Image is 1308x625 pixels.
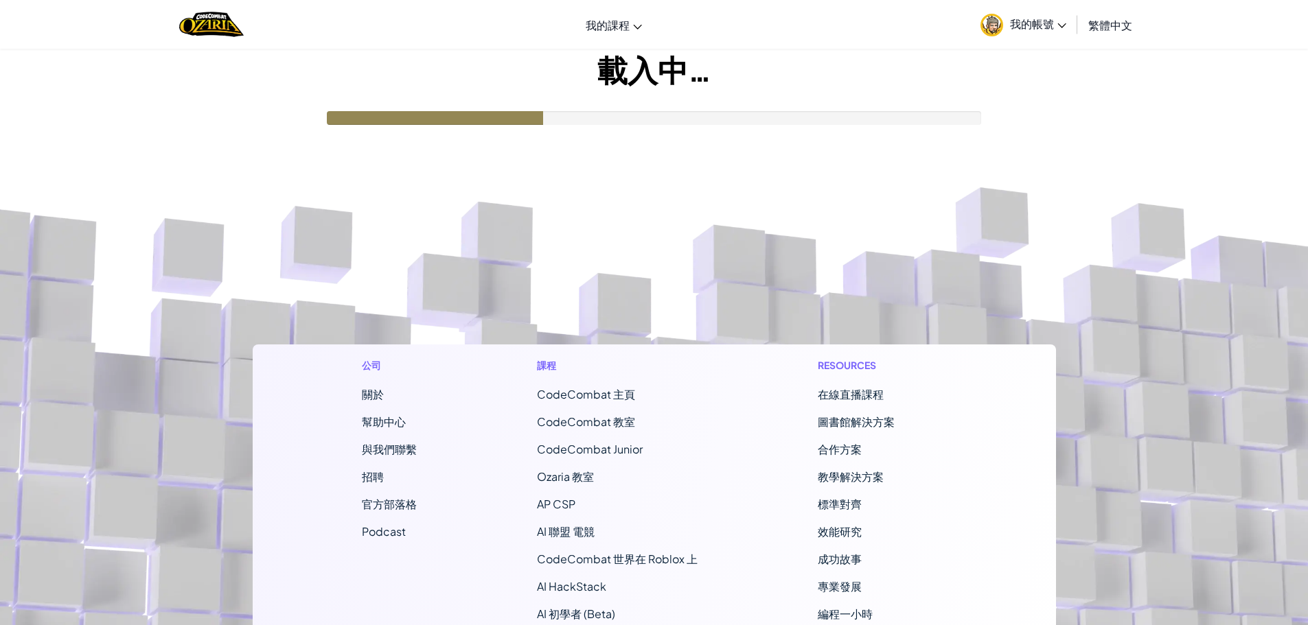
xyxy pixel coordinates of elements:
a: 成功故事 [818,552,862,566]
a: 標準對齊 [818,497,862,511]
a: AI HackStack [537,579,606,593]
span: 繁體中文 [1088,18,1132,32]
a: CodeCombat 教室 [537,414,635,429]
h1: 公司 [362,358,417,373]
img: avatar [980,14,1003,36]
span: 我的帳號 [1010,16,1066,31]
a: 圖書館解決方案 [818,414,895,429]
a: 招聘 [362,469,384,484]
img: Home [179,10,243,38]
span: 我的課程 [586,18,630,32]
span: CodeCombat 主頁 [537,387,635,401]
a: 專業發展 [818,579,862,593]
a: Podcast [362,524,406,539]
a: 幫助中心 [362,414,406,429]
a: 關於 [362,387,384,401]
h1: 課程 [537,358,698,373]
a: AP CSP [537,497,575,511]
a: 效能研究 [818,524,862,539]
a: AI 初學者 (Beta) [537,606,615,621]
a: CodeCombat 世界在 Roblox 上 [537,552,698,566]
a: 官方部落格 [362,497,417,511]
a: CodeCombat Junior [537,442,643,456]
a: 在線直播課程 [818,387,884,401]
a: 合作方案 [818,442,862,456]
h1: Resources [818,358,946,373]
a: AI 聯盟 電競 [537,524,595,539]
a: Ozaria by CodeCombat logo [179,10,243,38]
a: 編程一小時 [818,606,873,621]
a: Ozaria 教室 [537,469,594,484]
a: 我的課程 [579,6,649,43]
a: 我的帳號 [974,3,1073,46]
span: 與我們聯繫 [362,442,417,456]
a: 教學解決方案 [818,469,884,484]
a: 繁體中文 [1081,6,1139,43]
